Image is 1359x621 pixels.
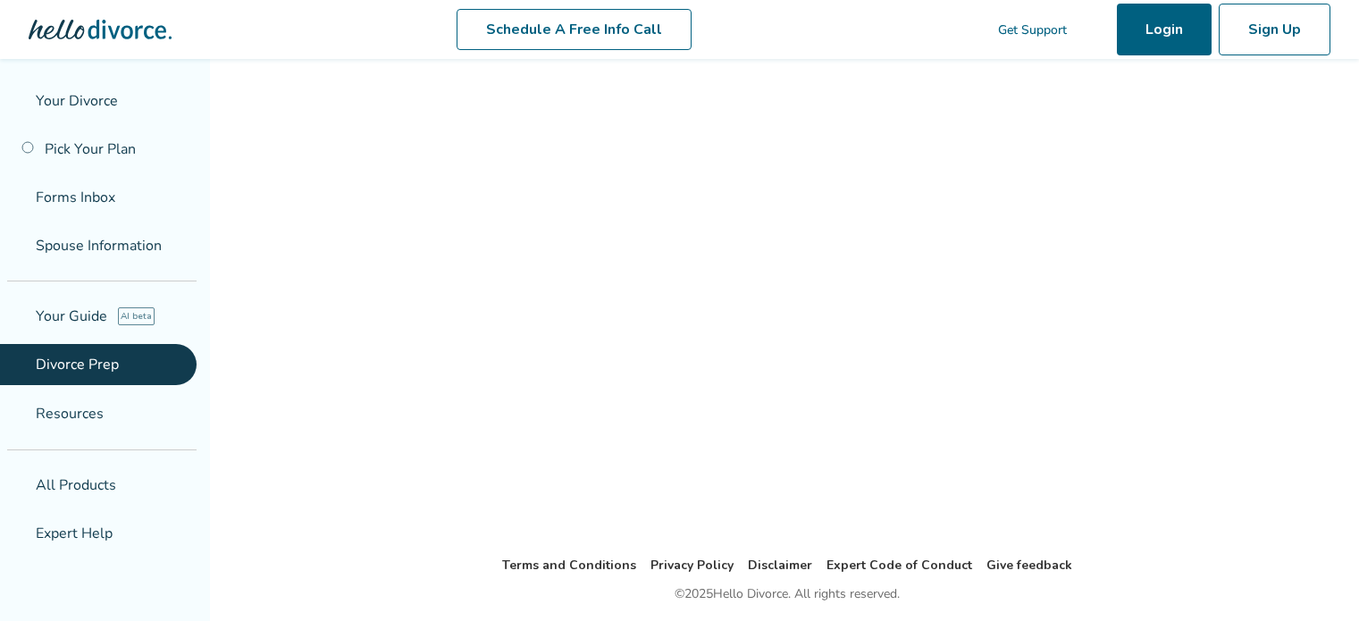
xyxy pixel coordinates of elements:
span: Get Support [999,21,1068,38]
span: AI beta [118,307,153,325]
a: Privacy Policy [654,557,734,574]
a: phone_in_talkGet Support [977,21,1068,38]
span: people [11,239,25,253]
span: groups [11,526,25,541]
a: Terms and Conditions [513,557,640,574]
span: explore [11,309,25,323]
li: Disclaimer [749,555,811,576]
span: Resources [11,404,104,424]
a: Sign Up [1219,4,1330,55]
a: Login [1118,4,1212,55]
div: © 2025 Hello Divorce. All rights reserved. [675,583,900,605]
span: menu_book [11,407,25,421]
span: phone_in_talk [977,22,992,37]
span: Forms Inbox [36,188,115,207]
span: shopping_basket [11,478,25,492]
a: Expert Code of Conduct [826,557,964,574]
span: expand_more [164,403,186,424]
span: list_alt_check [11,357,25,372]
span: inbox [11,190,25,205]
a: Schedule A Free Info Call [461,9,689,50]
span: shopping_cart [1082,19,1103,40]
li: Give feedback [978,555,1061,576]
span: flag_2 [11,94,25,108]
